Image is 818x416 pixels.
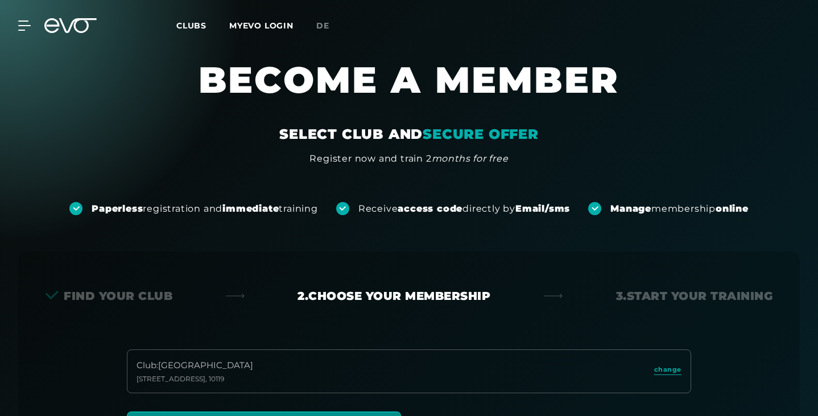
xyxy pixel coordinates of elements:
[137,374,253,384] div: [STREET_ADDRESS] , 10119
[309,152,508,166] div: Register now and train 2
[423,126,539,142] em: SECURE OFFER
[515,203,570,214] strong: Email/sms
[398,203,462,214] strong: access code
[92,203,318,215] div: registration and training
[229,20,294,31] a: MYEVO LOGIN
[610,203,651,214] strong: Manage
[432,153,509,164] em: months for free
[716,203,749,214] strong: online
[176,20,206,31] span: Clubs
[46,288,172,304] div: Find your club
[654,365,681,378] a: change
[298,288,490,304] div: 2. Choose your membership
[316,20,329,31] span: de
[92,203,143,214] strong: Paperless
[654,365,681,374] span: change
[610,203,749,215] div: membership
[137,359,253,372] div: Club : [GEOGRAPHIC_DATA]
[616,288,773,304] div: 3. Start your Training
[176,20,229,31] a: Clubs
[222,203,279,214] strong: immediate
[279,125,539,143] div: SELECT CLUB AND
[147,57,671,125] h1: BECOME A MEMBER
[316,19,343,32] a: de
[358,203,570,215] div: Receive directly by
